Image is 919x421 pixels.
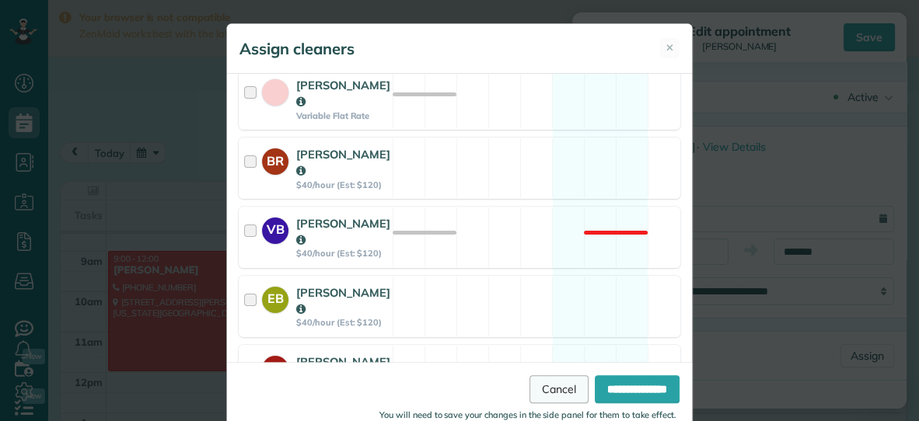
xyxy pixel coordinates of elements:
[262,287,288,308] strong: EB
[379,409,676,420] small: You will need to save your changes in the side panel for them to take effect.
[262,356,288,378] strong: SJ
[262,217,288,239] strong: VB
[296,110,390,121] strong: Variable Flat Rate
[296,354,390,385] strong: [PERSON_NAME]
[529,375,589,403] a: Cancel
[296,147,390,178] strong: [PERSON_NAME]
[296,216,390,247] strong: [PERSON_NAME]
[239,38,355,60] h5: Assign cleaners
[262,148,288,170] strong: BR
[296,285,390,316] strong: [PERSON_NAME]
[296,78,390,109] strong: [PERSON_NAME]
[666,40,674,55] span: ✕
[296,317,390,328] strong: $40/hour (Est: $120)
[296,179,390,190] strong: $40/hour (Est: $120)
[296,248,390,259] strong: $40/hour (Est: $120)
